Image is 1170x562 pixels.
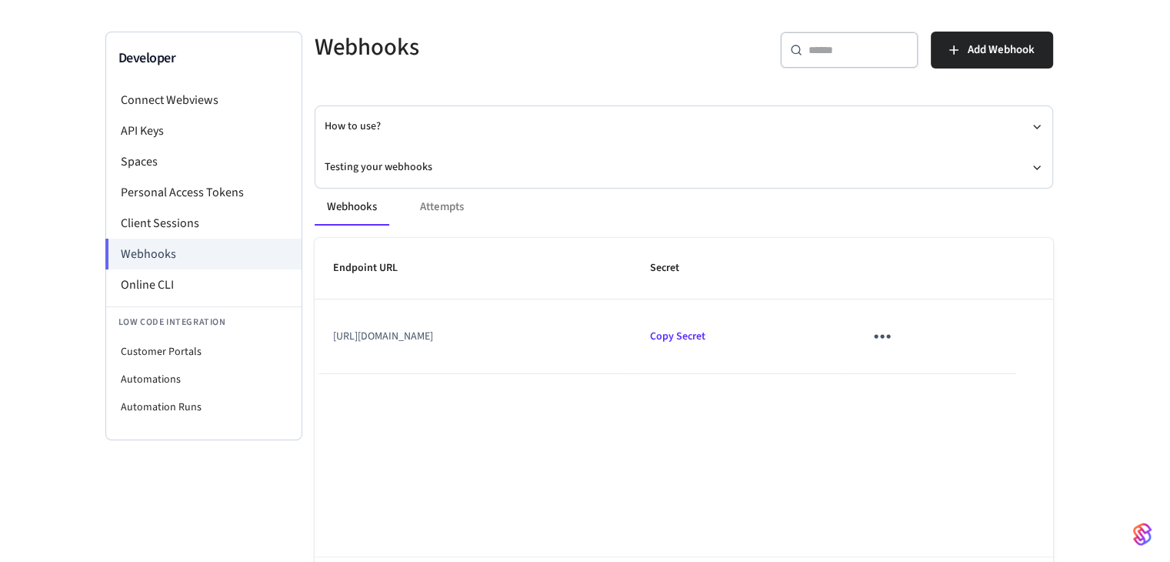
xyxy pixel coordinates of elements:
[106,306,302,338] li: Low Code Integration
[106,85,302,115] li: Connect Webviews
[968,40,1035,60] span: Add Webhook
[106,177,302,208] li: Personal Access Tokens
[315,32,675,63] h5: Webhooks
[650,256,699,280] span: Secret
[106,146,302,177] li: Spaces
[315,299,632,373] td: [URL][DOMAIN_NAME]
[315,238,1053,374] table: sticky table
[105,239,302,269] li: Webhooks
[106,366,302,393] li: Automations
[315,189,389,226] button: Webhooks
[106,208,302,239] li: Client Sessions
[650,329,705,344] span: Copied!
[325,147,1043,188] button: Testing your webhooks
[106,338,302,366] li: Customer Portals
[1133,522,1152,547] img: SeamLogoGradient.69752ec5.svg
[333,256,418,280] span: Endpoint URL
[106,393,302,421] li: Automation Runs
[106,269,302,300] li: Online CLI
[118,48,289,69] h3: Developer
[315,189,1053,226] div: ant example
[325,106,1043,147] button: How to use?
[931,32,1053,69] button: Add Webhook
[106,115,302,146] li: API Keys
